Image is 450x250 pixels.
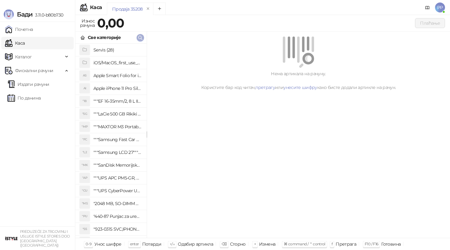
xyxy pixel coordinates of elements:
[93,224,142,234] h4: "923-0315 SVC,IPHONE 5/5S BATTERY REMOVAL TRAY Držač za iPhone sa kojim se otvara display
[93,96,142,106] h4: """EF 16-35mm/2, 8 L III USM"""
[80,186,90,196] div: "CU
[80,224,90,234] div: "S5
[259,240,275,248] div: Измена
[93,186,142,196] h4: """UPS CyberPower UT650EG, 650VA/360W , line-int., s_uko, desktop"""
[93,71,142,81] h4: Apple Smart Folio for iPad mini (A17 Pro) - Sage
[154,70,442,91] div: Нема артикала на рачуну. Користите бар код читач, или како бисте додали артикле на рачун.
[80,237,90,247] div: "SD
[15,64,53,77] span: Фискални рачуни
[80,122,90,132] div: "MP
[93,135,142,145] h4: """Samsung Fast Car Charge Adapter, brzi auto punja_, boja crna"""
[283,85,317,90] a: унесите шифру
[80,71,90,81] div: AS
[86,242,91,246] span: 0-9
[5,37,25,49] a: Каса
[112,6,143,12] div: Продаја 35208
[88,34,121,41] div: Све категорије
[93,122,142,132] h4: """MAXTOR M3 Portable 2TB 2.5"""" crni eksterni hard disk HX-M201TCB/GM"""
[230,240,246,248] div: Сторно
[80,147,90,157] div: "L2
[93,199,142,208] h4: "2048 MB, SO-DIMM DDRII, 667 MHz, Napajanje 1,8 0,1 V, Latencija CL5"
[365,242,378,246] span: F10 / F16
[79,17,96,29] div: Износ рачуна
[93,147,142,157] h4: """Samsung LCD 27"""" C27F390FHUXEN"""
[255,85,275,90] a: претрагу
[80,83,90,93] div: AI
[94,240,122,248] div: Унос шифре
[435,2,445,12] span: PP
[254,242,256,246] span: +
[170,242,175,246] span: ↑/↓
[75,44,147,238] div: grid
[130,242,139,246] span: enter
[4,9,14,19] img: Logo
[93,173,142,183] h4: """UPS APC PM5-GR, Essential Surge Arrest,5 utic_nica"""
[93,58,142,68] h4: iOS/MacOS_first_use_assistance (4)
[80,199,90,208] div: "MS
[80,173,90,183] div: "AP
[93,237,142,247] h4: "923-0448 SVC,IPHONE,TOURQUE DRIVER KIT .65KGF- CM Šrafciger "
[381,240,401,248] div: Готовина
[5,23,33,36] a: Почетна
[5,232,17,245] img: 64x64-companyLogo-77b92cf4-9946-4f36-9751-bf7bb5fd2c7d.png
[93,83,142,93] h4: Apple iPhone 11 Pro Silicone Case - Black
[20,229,70,248] small: PREDUZEĆE ZA TRGOVINU I USLUGE ISTYLE STORES DOO [GEOGRAPHIC_DATA] ([GEOGRAPHIC_DATA])
[80,211,90,221] div: "PU
[80,135,90,145] div: "FC
[144,6,152,12] button: remove
[93,160,142,170] h4: """SanDisk Memorijska kartica 256GB microSDXC sa SD adapterom SDSQXA1-256G-GN6MA - Extreme PLUS, ...
[80,109,90,119] div: "5G
[90,5,102,10] div: Каса
[93,109,142,119] h4: """LaCie 500 GB Rikiki USB 3.0 / Ultra Compact & Resistant aluminum / USB 3.0 / 2.5"""""""
[15,51,32,63] span: Каталог
[7,92,41,104] a: По данима
[178,240,213,248] div: Одабир артикла
[142,240,162,248] div: Потврди
[336,240,356,248] div: Претрага
[80,96,90,106] div: "18
[7,78,49,91] a: Издати рачуни
[32,12,63,18] span: 3.11.0-b80b730
[17,11,32,18] span: Бади
[422,2,432,12] a: Документација
[80,160,90,170] div: "MK
[97,15,124,31] strong: 0,00
[153,2,166,15] button: Add tab
[415,18,445,28] button: Плаћање
[93,211,142,221] h4: "440-87 Punjac za uredjaje sa micro USB portom 4/1, Stand."
[284,242,325,246] span: ⌘ command / ⌃ control
[93,45,142,55] h4: Servis (28)
[332,242,332,246] span: f
[222,242,227,246] span: ⌫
